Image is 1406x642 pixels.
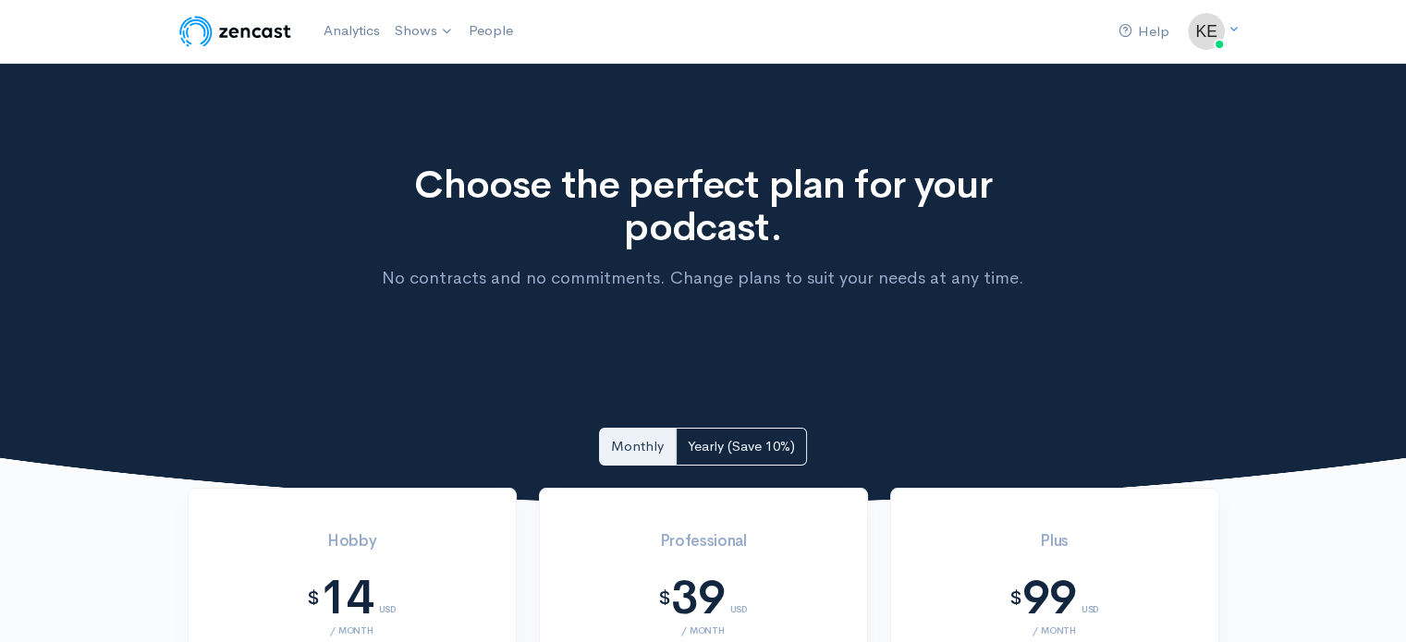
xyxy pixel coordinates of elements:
h3: Professional [562,533,845,551]
a: Help [1111,12,1177,52]
div: USD [1082,582,1099,614]
a: People [461,11,520,51]
a: Yearly (Save 10%) [676,428,807,466]
div: $ [307,588,320,609]
div: 99 [1022,572,1076,624]
a: Shows [387,11,461,52]
div: $ [658,588,671,609]
div: / month [562,625,845,636]
h3: Plus [913,533,1196,551]
img: ZenCast Logo [177,13,294,50]
div: / month [211,625,494,636]
h3: Hobby [211,533,494,551]
img: ... [1188,13,1225,50]
div: USD [379,582,397,614]
div: 14 [320,572,373,624]
a: Analytics [316,11,387,51]
p: No contracts and no commitments. Change plans to suit your needs at any time. [362,265,1044,291]
div: $ [1009,588,1022,609]
div: USD [730,582,748,614]
h1: Choose the perfect plan for your podcast. [362,164,1044,248]
div: 39 [671,572,725,624]
a: Monthly [599,428,676,466]
div: / month [913,625,1196,636]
